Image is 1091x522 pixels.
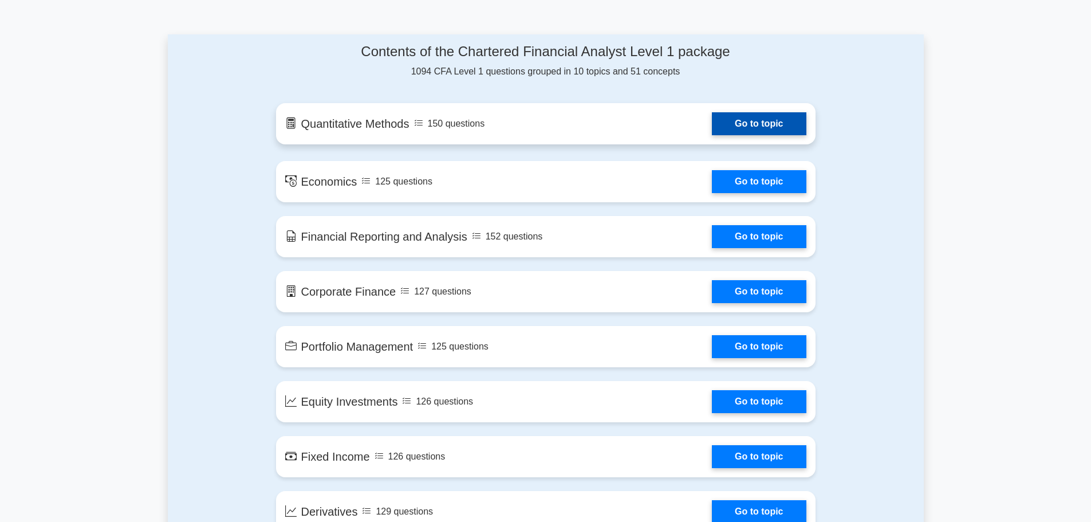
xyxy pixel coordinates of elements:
[276,44,816,60] h4: Contents of the Chartered Financial Analyst Level 1 package
[712,280,806,303] a: Go to topic
[712,112,806,135] a: Go to topic
[712,445,806,468] a: Go to topic
[276,44,816,79] div: 1094 CFA Level 1 questions grouped in 10 topics and 51 concepts
[712,335,806,358] a: Go to topic
[712,390,806,413] a: Go to topic
[712,170,806,193] a: Go to topic
[712,225,806,248] a: Go to topic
